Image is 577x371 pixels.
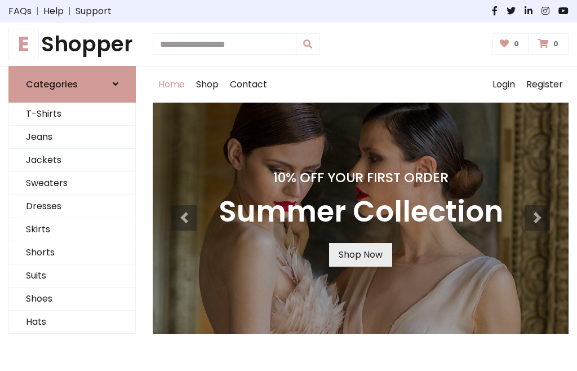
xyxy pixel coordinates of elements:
a: Help [43,5,64,18]
a: Shoes [9,288,135,311]
span: | [64,5,76,18]
a: Jackets [9,149,135,172]
h3: Summer Collection [219,195,503,229]
h4: 10% Off Your First Order [219,170,503,185]
a: Shorts [9,241,135,264]
a: Jeans [9,126,135,149]
a: Hats [9,311,135,334]
span: | [32,5,43,18]
a: Sweaters [9,172,135,195]
a: Login [487,67,521,103]
a: 0 [531,33,569,55]
span: 0 [511,39,522,49]
h6: Categories [26,79,78,90]
a: Categories [8,66,136,103]
a: Shop [190,67,224,103]
span: 0 [551,39,561,49]
a: EShopper [8,32,136,57]
h1: Shopper [8,32,136,57]
a: FAQs [8,5,32,18]
a: 0 [492,33,529,55]
span: E [8,29,39,59]
a: T-Shirts [9,103,135,126]
a: Skirts [9,218,135,241]
a: Home [153,67,190,103]
a: Dresses [9,195,135,218]
a: Shop Now [329,243,392,267]
a: Support [76,5,112,18]
a: Suits [9,264,135,288]
a: Contact [224,67,273,103]
a: Register [521,67,569,103]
